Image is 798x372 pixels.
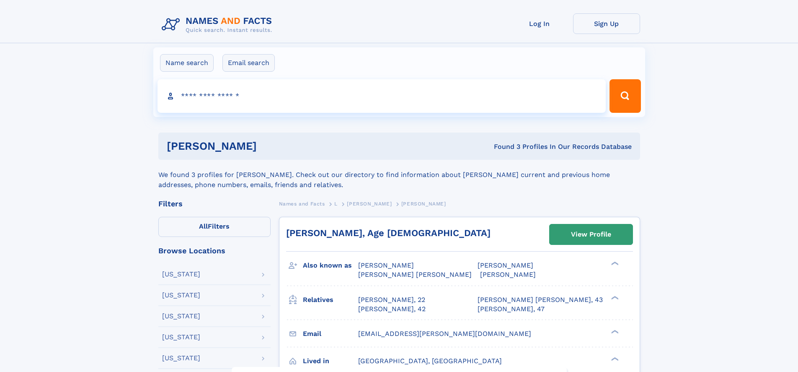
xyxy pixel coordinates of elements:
label: Email search [222,54,275,72]
a: [PERSON_NAME] [347,198,392,209]
h3: Lived in [303,354,358,368]
a: [PERSON_NAME], 47 [478,304,545,314]
h3: Also known as [303,258,358,273]
div: ❯ [609,261,619,266]
a: Sign Up [573,13,640,34]
a: [PERSON_NAME], Age [DEMOGRAPHIC_DATA] [286,228,491,238]
img: Logo Names and Facts [158,13,279,36]
span: All [199,222,208,230]
a: [PERSON_NAME], 22 [358,295,425,304]
div: Found 3 Profiles In Our Records Database [375,142,632,151]
input: search input [158,79,606,113]
span: [EMAIL_ADDRESS][PERSON_NAME][DOMAIN_NAME] [358,330,531,338]
div: We found 3 profiles for [PERSON_NAME]. Check out our directory to find information about [PERSON_... [158,160,640,190]
label: Name search [160,54,214,72]
div: [US_STATE] [162,355,200,362]
div: [US_STATE] [162,313,200,320]
div: [US_STATE] [162,292,200,299]
a: [PERSON_NAME], 42 [358,304,426,314]
h3: Email [303,327,358,341]
span: [PERSON_NAME] [358,261,414,269]
div: ❯ [609,356,619,362]
div: ❯ [609,329,619,334]
button: Search Button [609,79,640,113]
span: [PERSON_NAME] [480,271,536,278]
a: Names and Facts [279,198,325,209]
div: Filters [158,200,271,208]
span: L [334,201,338,207]
span: [GEOGRAPHIC_DATA], [GEOGRAPHIC_DATA] [358,357,502,365]
span: [PERSON_NAME] [347,201,392,207]
label: Filters [158,217,271,237]
span: [PERSON_NAME] [401,201,446,207]
a: [PERSON_NAME] [PERSON_NAME], 43 [478,295,603,304]
div: [US_STATE] [162,271,200,278]
div: View Profile [571,225,611,244]
a: View Profile [550,224,633,245]
div: ❯ [609,295,619,300]
div: [US_STATE] [162,334,200,341]
a: Log In [506,13,573,34]
span: [PERSON_NAME] [478,261,533,269]
span: [PERSON_NAME] [PERSON_NAME] [358,271,472,278]
div: Browse Locations [158,247,271,255]
h1: [PERSON_NAME] [167,141,375,151]
h3: Relatives [303,293,358,307]
a: L [334,198,338,209]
